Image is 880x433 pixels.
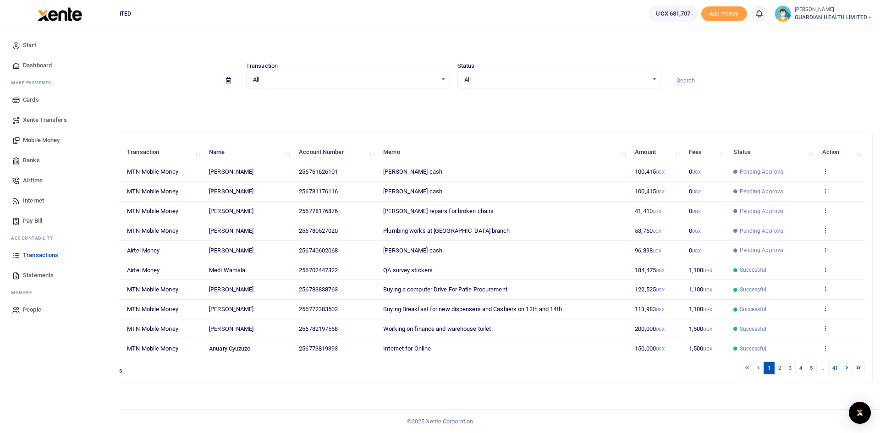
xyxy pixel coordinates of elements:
[35,73,219,88] input: select period
[701,10,747,16] a: Add money
[127,208,178,214] span: MTN Mobile Money
[37,10,82,17] a: logo-small logo-large logo-large
[383,188,442,195] span: [PERSON_NAME] cash
[38,7,82,21] img: logo-large
[18,235,53,241] span: countability
[209,247,253,254] span: [PERSON_NAME]
[689,227,701,234] span: 0
[785,362,796,374] a: 3
[656,307,665,312] small: UGX
[656,170,665,175] small: UGX
[703,268,712,273] small: UGX
[728,143,817,162] th: Status: activate to sort column ascending
[740,266,767,274] span: Successful
[23,176,43,185] span: Airtime
[635,267,665,274] span: 184,475
[16,289,33,296] span: anage
[806,362,817,374] a: 5
[653,229,661,234] small: UGX
[7,265,111,285] a: Statements
[740,168,785,176] span: Pending Approval
[23,136,60,145] span: Mobile Money
[16,79,51,86] span: ake Payments
[294,143,378,162] th: Account Number: activate to sort column ascending
[43,361,382,375] div: Showing 1 to 10 of 407 entries
[299,345,338,352] span: 256773819393
[23,196,44,205] span: Internet
[209,345,250,352] span: Anuary Cyuzuzo
[795,13,873,22] span: GUARDIAN HEALTH LIMITED
[383,325,491,332] span: Working on finance and warehouse toilet
[795,6,873,14] small: [PERSON_NAME]
[383,247,442,254] span: [PERSON_NAME] cash
[740,345,767,353] span: Successful
[703,346,712,351] small: UGX
[703,327,712,332] small: UGX
[740,187,785,196] span: Pending Approval
[645,5,701,22] li: Wallet ballance
[23,251,58,260] span: Transactions
[122,143,204,162] th: Transaction: activate to sort column ascending
[689,188,701,195] span: 0
[653,248,661,253] small: UGX
[209,306,253,312] span: [PERSON_NAME]
[692,170,701,175] small: UGX
[656,268,665,273] small: UGX
[817,143,865,162] th: Action: activate to sort column ascending
[635,345,665,352] span: 150,000
[684,143,729,162] th: Fees: activate to sort column ascending
[7,300,111,320] a: People
[740,305,767,313] span: Successful
[689,267,712,274] span: 1,100
[23,61,52,70] span: Dashboard
[209,227,253,234] span: [PERSON_NAME]
[383,208,494,214] span: [PERSON_NAME] repairs for broken chairs
[689,345,712,352] span: 1,500
[692,248,701,253] small: UGX
[209,168,253,175] span: [PERSON_NAME]
[35,99,873,109] p: Download
[127,345,178,352] span: MTN Mobile Money
[246,61,278,71] label: Transaction
[127,227,178,234] span: MTN Mobile Money
[127,306,178,312] span: MTN Mobile Money
[209,208,253,214] span: [PERSON_NAME]
[689,325,712,332] span: 1,500
[383,345,431,352] span: Internet for Online
[7,285,111,300] li: M
[740,207,785,215] span: Pending Approval
[209,267,245,274] span: Medi Wamala
[635,208,661,214] span: 41,410
[692,189,701,194] small: UGX
[127,267,159,274] span: Airtel Money
[7,231,111,245] li: Ac
[383,168,442,175] span: [PERSON_NAME] cash
[23,156,40,165] span: Banks
[689,208,701,214] span: 0
[383,306,562,312] span: Buying Breakfast for new dispensers and Cashiers on 13th and 14th
[7,130,111,150] a: Mobile Money
[635,188,665,195] span: 100,415
[656,9,690,18] span: UGX 681,707
[299,188,338,195] span: 256781176116
[635,247,661,254] span: 96,898
[127,286,178,293] span: MTN Mobile Money
[795,362,806,374] a: 4
[656,346,665,351] small: UGX
[299,168,338,175] span: 256761626101
[849,402,871,424] div: Open Intercom Messenger
[127,325,178,332] span: MTN Mobile Money
[656,327,665,332] small: UGX
[7,211,111,231] a: Pay Bill
[630,143,684,162] th: Amount: activate to sort column ascending
[209,325,253,332] span: [PERSON_NAME]
[703,287,712,292] small: UGX
[127,168,178,175] span: MTN Mobile Money
[764,362,775,374] a: 1
[383,267,433,274] span: QA survey stickers
[7,245,111,265] a: Transactions
[127,247,159,254] span: Airtel Money
[635,227,661,234] span: 53,760
[299,208,338,214] span: 256778176876
[775,5,873,22] a: profile-user [PERSON_NAME] GUARDIAN HEALTH LIMITED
